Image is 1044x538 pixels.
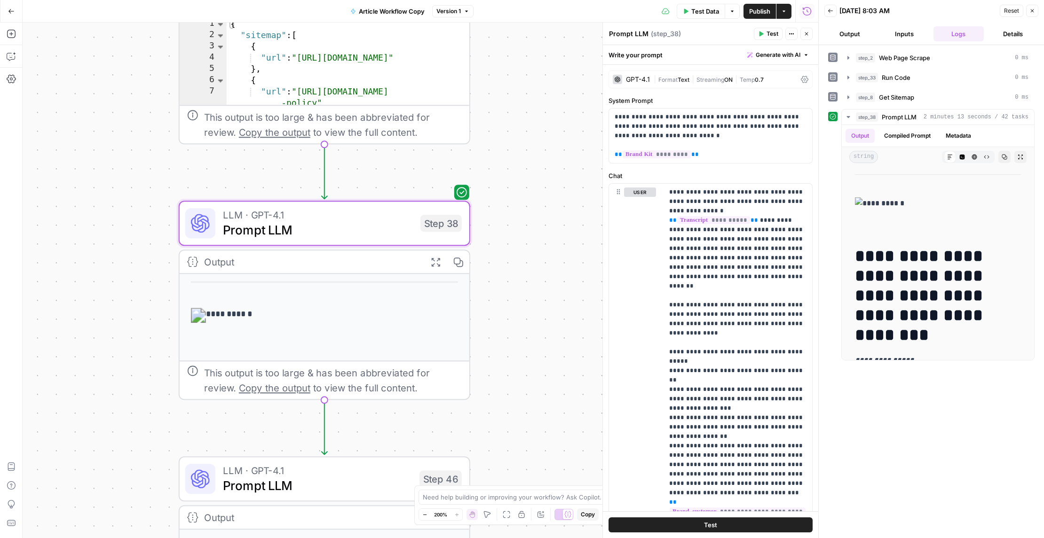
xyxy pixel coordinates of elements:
span: step_33 [856,73,878,82]
span: Prompt LLM [223,476,412,495]
div: Output [204,254,419,269]
span: Format [658,76,678,83]
span: Test Data [691,7,719,16]
span: Test [704,520,717,530]
g: Edge from step_38 to step_46 [322,399,327,455]
button: Metadata [940,129,977,143]
span: Streaming [696,76,724,83]
span: Run Code [882,73,910,82]
span: 0.7 [755,76,764,83]
span: Copy the output [239,382,310,393]
span: Toggle code folding, rows 3 through 5 [215,41,226,52]
div: This output is too large & has been abbreviated for review. to view the full content. [204,365,462,395]
span: ON [724,76,733,83]
span: 0 ms [1015,54,1028,62]
textarea: Prompt LLM [609,29,649,39]
button: Test [754,28,783,40]
button: 0 ms [842,90,1034,105]
span: Temp [740,76,755,83]
button: Output [846,129,875,143]
span: Copy [581,510,595,519]
span: 200% [434,511,447,518]
button: 2 minutes 13 seconds / 42 tasks [842,109,1034,125]
button: Inputs [879,26,930,41]
span: ( step_38 ) [651,29,681,39]
g: Edge from step_8 to step_38 [322,144,327,199]
span: 2 minutes 13 seconds / 42 tasks [924,113,1028,121]
div: Step 38 [420,215,462,232]
button: Copy [577,508,599,521]
div: 6 [180,75,227,86]
div: 4 [180,52,227,63]
span: Article Workflow Copy [359,7,425,16]
div: Step 46 [419,470,462,487]
button: 0 ms [842,50,1034,65]
button: Publish [743,4,776,19]
span: Version 1 [436,7,461,16]
span: Toggle code folding, rows 2 through 498 [215,30,226,41]
span: Reset [1004,7,1019,15]
label: Chat [609,171,813,180]
div: Write your prompt [603,45,818,64]
span: Get Sitemap [879,93,914,102]
button: Test Data [677,4,725,19]
span: | [689,74,696,84]
span: step_8 [856,93,875,102]
span: | [654,74,658,84]
div: 2 minutes 13 seconds / 42 tasks [842,125,1034,360]
label: System Prompt [609,96,813,105]
div: 1 [180,18,227,30]
button: Output [824,26,875,41]
div: This output is too large & has been abbreviated for review. to view the full content. [204,109,462,140]
span: LLM · GPT-4.1 [223,207,413,222]
span: LLM · GPT-4.1 [223,463,412,478]
button: Article Workflow Copy [345,4,430,19]
span: step_2 [856,53,875,62]
span: 0 ms [1015,73,1028,82]
span: Toggle code folding, rows 1 through 499 [215,18,226,30]
span: Generate with AI [756,51,800,59]
button: user [624,187,656,197]
button: Logs [933,26,984,41]
div: 2 [180,30,227,41]
span: string [849,151,878,163]
div: 7 [180,86,227,109]
span: | [733,74,740,84]
span: step_38 [856,112,878,122]
span: Test [767,30,778,38]
button: Version 1 [432,5,474,17]
div: Output [204,510,419,525]
button: Compiled Prompt [878,129,936,143]
div: GPT-4.1 [626,76,650,83]
button: Generate with AI [743,49,813,61]
div: 5 [180,63,227,75]
span: Publish [749,7,770,16]
span: Toggle code folding, rows 6 through 8 [215,75,226,86]
span: Prompt LLM [882,112,917,122]
button: 0 ms [842,70,1034,85]
span: Text [678,76,689,83]
span: Prompt LLM [223,220,413,239]
div: 3 [180,41,227,52]
div: LLM · GPT-4.1Prompt LLMStep 38Output**** **** *This output is too large & has been abbreviated fo... [179,201,470,400]
button: Test [609,517,813,532]
button: Details [988,26,1038,41]
button: Reset [1000,5,1023,17]
span: 0 ms [1015,93,1028,101]
span: Web Page Scrape [879,53,930,62]
span: Copy the output [239,126,310,138]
